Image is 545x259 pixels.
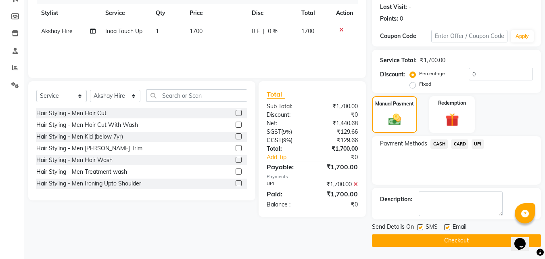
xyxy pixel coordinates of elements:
span: 1700 [190,27,203,35]
div: ₹1,700.00 [312,162,364,172]
div: Total: [261,145,312,153]
span: 1700 [301,27,314,35]
span: SGST [267,128,281,135]
div: ₹1,700.00 [312,145,364,153]
span: Payment Methods [380,139,427,148]
div: Paid: [261,189,312,199]
a: Add Tip [261,153,321,162]
div: - [409,3,411,11]
div: Net: [261,119,312,128]
span: Total [267,90,285,99]
label: Percentage [419,70,445,77]
span: Send Details On [372,223,414,233]
th: Action [331,4,358,22]
div: 0 [400,15,403,23]
div: Hair Styling - Men Treatment wash [36,168,127,176]
div: Hair Styling - Men Hair Cut [36,109,106,118]
div: Sub Total: [261,102,312,111]
div: Payments [267,173,358,180]
div: Hair Styling - Men Hair Cut With Wash [36,121,138,129]
input: Enter Offer / Coupon Code [431,30,507,42]
th: Service [100,4,151,22]
div: Hair Styling - Men [PERSON_NAME] Trim [36,144,142,153]
div: ₹1,700.00 [312,102,364,111]
button: Apply [511,30,534,42]
span: 9% [283,128,290,135]
div: ( ) [261,128,312,136]
span: UPI [472,139,484,149]
label: Redemption [438,99,466,107]
img: _cash.svg [384,112,405,127]
div: ₹1,440.68 [312,119,364,128]
th: Price [185,4,247,22]
div: Points: [380,15,398,23]
iframe: chat widget [511,227,537,251]
span: CASH [430,139,448,149]
div: ₹1,700.00 [312,180,364,189]
img: _gift.svg [441,112,463,128]
div: Balance : [261,200,312,209]
input: Search or Scan [146,89,247,102]
div: ₹1,700.00 [312,189,364,199]
div: Last Visit: [380,3,407,11]
div: Hair Styling - Men Hair Wash [36,156,113,164]
span: 1 [156,27,159,35]
button: Checkout [372,234,541,247]
div: ₹0 [312,111,364,119]
label: Manual Payment [375,100,414,107]
th: Total [297,4,332,22]
div: ₹0 [312,200,364,209]
span: Inoa Touch Up [105,27,142,35]
label: Fixed [419,80,431,88]
span: 0 F [252,27,260,36]
div: Hair Styling - Men Kid (below 7yr) [36,133,123,141]
div: Coupon Code [380,32,431,40]
span: | [263,27,265,36]
div: Discount: [380,70,405,79]
div: Service Total: [380,56,417,65]
div: Hair Styling - Men Ironing Upto Shoulder [36,179,141,188]
th: Qty [151,4,184,22]
span: CGST [267,137,282,144]
span: Akshay Hire [41,27,73,35]
div: ₹129.66 [312,128,364,136]
div: Discount: [261,111,312,119]
div: ₹1,700.00 [420,56,445,65]
span: Email [453,223,466,233]
span: 0 % [268,27,278,36]
div: ₹0 [321,153,364,162]
span: SMS [426,223,438,233]
div: Payable: [261,162,312,172]
div: UPI [261,180,312,189]
th: Stylist [36,4,100,22]
div: ₹129.66 [312,136,364,145]
span: 9% [283,137,291,143]
span: CARD [451,139,468,149]
div: ( ) [261,136,312,145]
th: Disc [247,4,297,22]
div: Description: [380,195,412,204]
